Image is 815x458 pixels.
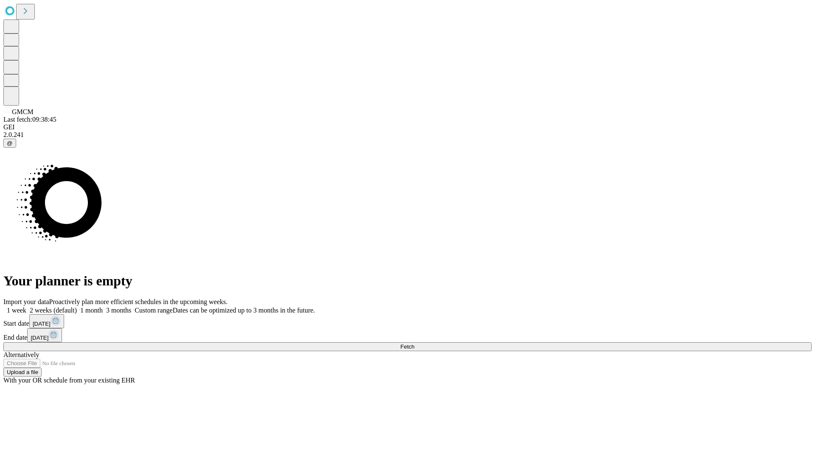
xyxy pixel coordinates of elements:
[49,298,228,305] span: Proactively plan more efficient schedules in the upcoming weeks.
[3,298,49,305] span: Import your data
[30,307,77,314] span: 2 weeks (default)
[3,314,812,328] div: Start date
[3,123,812,131] div: GEI
[29,314,64,328] button: [DATE]
[31,335,48,341] span: [DATE]
[3,342,812,351] button: Fetch
[3,273,812,289] h1: Your planner is empty
[3,116,56,123] span: Last fetch: 09:38:45
[400,343,414,350] span: Fetch
[3,377,135,384] span: With your OR schedule from your existing EHR
[135,307,172,314] span: Custom range
[7,140,13,146] span: @
[3,351,39,358] span: Alternatively
[173,307,315,314] span: Dates can be optimized up to 3 months in the future.
[106,307,131,314] span: 3 months
[3,131,812,139] div: 2.0.241
[3,368,42,377] button: Upload a file
[33,321,51,327] span: [DATE]
[7,307,26,314] span: 1 week
[80,307,103,314] span: 1 month
[3,139,16,148] button: @
[12,108,34,115] span: GMCM
[27,328,62,342] button: [DATE]
[3,328,812,342] div: End date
